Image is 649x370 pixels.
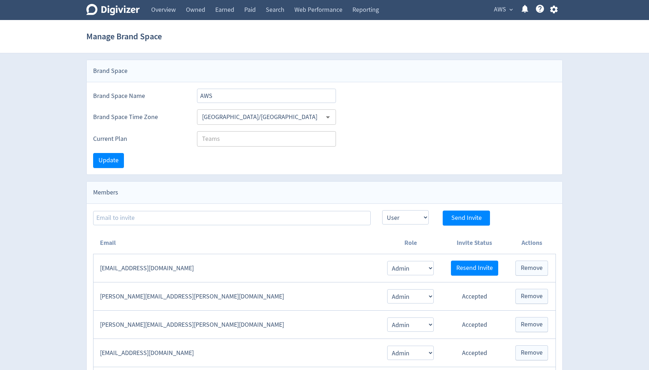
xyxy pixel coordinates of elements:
button: Update [93,153,124,168]
span: Remove [521,321,543,328]
td: Accepted [441,339,508,367]
label: Current Plan [93,134,186,143]
span: Remove [521,293,543,300]
h1: Manage Brand Space [86,25,162,48]
span: Remove [521,265,543,271]
th: Actions [508,232,556,254]
span: expand_more [508,6,514,13]
button: AWS [491,4,515,15]
span: AWS [494,4,506,15]
button: Remove [515,345,548,360]
button: Send Invite [443,211,490,226]
span: Remove [521,350,543,356]
span: Send Invite [451,215,482,221]
label: Brand Space Time Zone [93,113,186,122]
span: Update [98,157,119,164]
button: Remove [515,261,548,276]
span: Resend Invite [456,265,493,271]
input: Brand Space [197,89,336,103]
input: Email to invite [93,211,371,225]
td: [PERSON_NAME][EMAIL_ADDRESS][PERSON_NAME][DOMAIN_NAME] [93,282,380,311]
button: Remove [515,317,548,332]
td: Accepted [441,311,508,339]
button: Resend Invite [451,261,498,276]
td: [PERSON_NAME][EMAIL_ADDRESS][PERSON_NAME][DOMAIN_NAME] [93,311,380,339]
button: Remove [515,289,548,304]
td: [EMAIL_ADDRESS][DOMAIN_NAME] [93,254,380,282]
label: Brand Space Name [93,92,186,100]
div: Brand Space [87,60,562,82]
td: [EMAIL_ADDRESS][DOMAIN_NAME] [93,339,380,367]
th: Invite Status [441,232,508,254]
th: Email [93,232,380,254]
input: Select Timezone [199,112,322,123]
td: Accepted [441,282,508,311]
th: Role [380,232,441,254]
div: Members [87,182,562,204]
button: Open [322,112,333,123]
